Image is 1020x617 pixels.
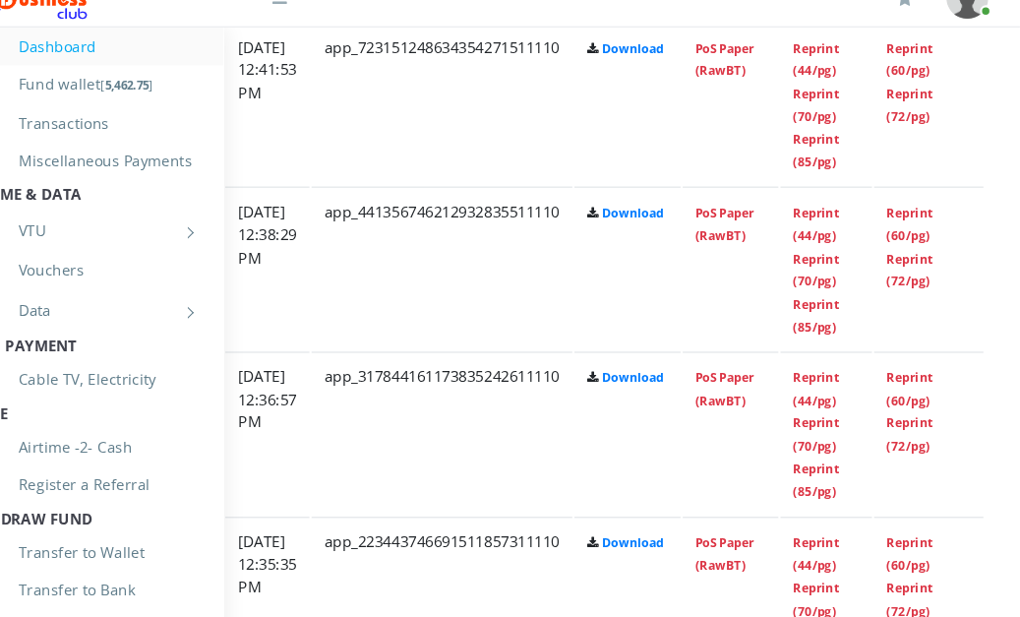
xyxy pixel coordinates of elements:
a: Chat for support [15,528,55,561]
td: app_441356746212932835511110 [357,203,601,355]
a: Register a Referral [30,460,246,505]
td: [DATE] 12:41:53 PM [276,49,355,202]
a: Reprint (60/pg) [895,374,938,410]
a: Reprint (72/pg) [895,571,938,607]
a: Reprint (85/pg) [808,305,851,341]
a: Download [629,528,687,543]
a: Transfer to Wallet [30,523,246,568]
td: [DATE] 12:38:29 PM [276,203,355,355]
td: [DATE] 12:36:57 PM [276,357,355,510]
a: Data [30,294,246,343]
a: PoS Paper (RawBT) [716,374,771,410]
a: Vouchers [30,259,246,304]
td: app_317844161173835242611110 [357,357,601,510]
b: 5,462.75 [164,100,206,115]
td: app_723151248634354271511110 [357,49,601,202]
a: Fund wallet[5,462.75] [30,85,246,131]
a: Reprint (60/pg) [895,528,938,565]
span: Renew/Upgrade Subscription [917,12,931,27]
img: User [951,8,990,46]
a: Reprint (72/pg) [895,416,938,453]
a: Reprint (85/pg) [808,151,851,187]
a: Reprint (44/pg) [808,528,851,565]
small: [ ] [160,100,210,115]
a: Reprint (70/pg) [808,571,851,607]
i: Renew/Upgrade Subscription [905,20,920,35]
a: Reprint (70/pg) [808,263,851,299]
img: Logo [30,8,148,47]
a: Reprint (72/pg) [895,108,938,145]
a: PoS Paper (RawBT) [716,66,771,102]
a: Reprint (44/pg) [808,219,851,256]
a: Dashboard [30,49,246,94]
a: Reprint (70/pg) [808,108,851,145]
a: PoS Paper (RawBT) [716,528,771,565]
a: Chat for support [11,482,58,515]
a: Reprint (60/pg) [895,66,938,102]
a: Reprint (44/pg) [808,66,851,102]
a: Reprint (60/pg) [895,219,938,256]
a: Cable TV, Electricity [30,361,246,406]
a: PoS Paper (RawBT) [716,219,771,256]
a: Airtime -2- Cash [30,424,246,469]
a: Download [629,66,687,81]
a: Transactions [30,121,246,166]
a: VTU [30,219,246,269]
a: Download [629,374,687,389]
a: Reprint (72/pg) [895,263,938,299]
a: Miscellaneous Payments [30,156,246,202]
a: Reprint (85/pg) [808,460,851,496]
a: Reprint (70/pg) [808,416,851,453]
a: Reprint (44/pg) [808,374,851,410]
a: Download [629,219,687,234]
a: Transfer to Bank [30,558,246,603]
